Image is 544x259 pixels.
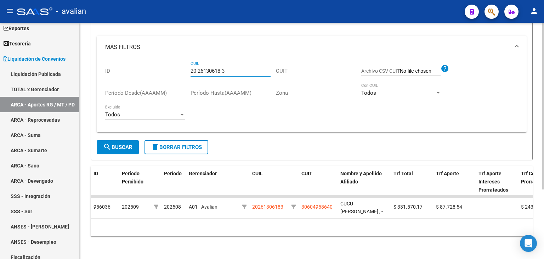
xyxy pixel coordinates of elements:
[97,140,139,154] button: Buscar
[249,166,288,197] datatable-header-cell: CUIL
[436,171,459,176] span: Trf Aporte
[391,166,433,197] datatable-header-cell: Trf Total
[301,171,312,176] span: CUIT
[144,140,208,154] button: Borrar Filtros
[164,171,182,176] span: Período
[520,235,537,252] div: Open Intercom Messenger
[189,171,217,176] span: Gerenciador
[4,55,66,63] span: Liquidación de Convenios
[361,68,400,74] span: Archivo CSV CUIT
[4,40,31,48] span: Tesorería
[433,166,476,197] datatable-header-cell: Trf Aporte
[105,43,510,51] mat-panel-title: MÁS FILTROS
[164,204,181,210] span: 202508
[441,64,449,73] mat-icon: help
[91,166,119,197] datatable-header-cell: ID
[340,171,382,184] span: Nombre y Apellido Afiliado
[93,204,110,210] span: 956036
[400,68,441,75] input: Archivo CSV CUIT
[301,204,333,210] span: 30604958640
[151,143,159,151] mat-icon: delete
[103,143,112,151] mat-icon: search
[393,171,413,176] span: Trf Total
[105,111,120,118] span: Todos
[436,204,462,210] span: $ 87.728,54
[299,166,338,197] datatable-header-cell: CUIT
[338,166,391,197] datatable-header-cell: Nombre y Apellido Afiliado
[252,204,283,210] span: 20261306183
[186,166,239,197] datatable-header-cell: Gerenciador
[97,59,527,132] div: MÁS FILTROS
[530,7,538,15] mat-icon: person
[161,166,186,197] datatable-header-cell: Período
[6,7,14,15] mat-icon: menu
[93,171,98,176] span: ID
[189,204,217,210] span: A01 - Avalian
[476,166,518,197] datatable-header-cell: Trf Aporte Intereses Prorrateados
[478,171,508,193] span: Trf Aporte Intereses Prorrateados
[252,171,263,176] span: CUIL
[4,24,29,32] span: Reportes
[97,36,527,59] mat-expansion-panel-header: MÁS FILTROS
[103,144,132,150] span: Buscar
[151,144,202,150] span: Borrar Filtros
[361,90,376,96] span: Todos
[122,171,143,184] span: Período Percibido
[119,166,151,197] datatable-header-cell: Período Percibido
[340,201,383,215] span: CUCU [PERSON_NAME] , -
[393,204,423,210] span: $ 331.570,17
[122,204,139,210] span: 202509
[56,4,86,19] span: - avalian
